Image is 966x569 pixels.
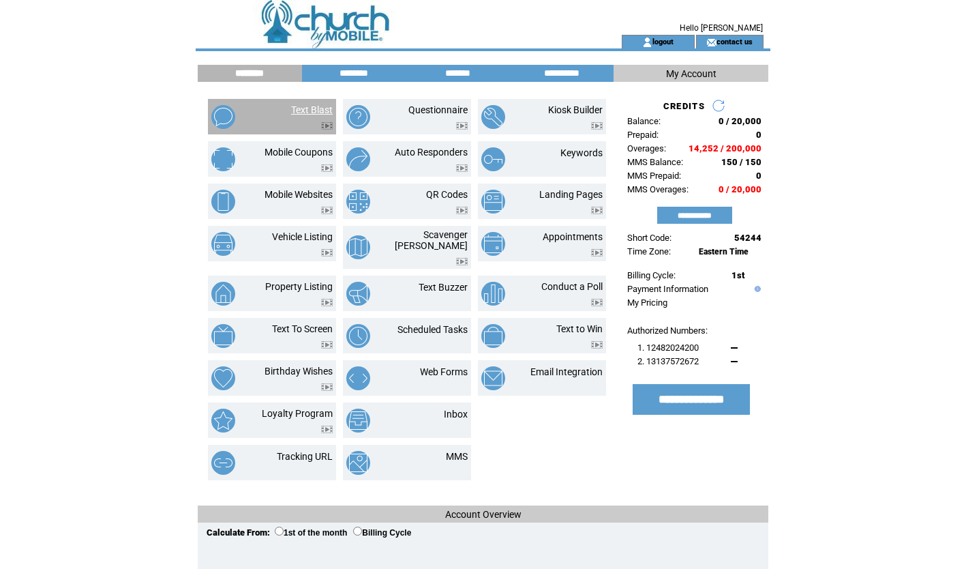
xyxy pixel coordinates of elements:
img: video.png [321,341,333,349]
span: CREDITS [663,101,705,111]
img: video.png [456,122,468,130]
img: mobile-coupons.png [211,147,235,171]
a: Loyalty Program [262,408,333,419]
span: 150 / 150 [721,157,761,167]
label: 1st of the month [275,528,347,538]
span: MMS Balance: [627,157,683,167]
a: Auto Responders [395,147,468,158]
a: Vehicle Listing [272,231,333,242]
a: Scheduled Tasks [397,324,468,335]
a: Appointments [543,231,603,242]
img: video.png [456,207,468,214]
img: email-integration.png [481,366,505,390]
a: Property Listing [265,281,333,292]
a: Text Buzzer [419,282,468,293]
img: text-to-win.png [481,324,505,348]
label: Billing Cycle [353,528,411,538]
span: Balance: [627,116,661,126]
a: Landing Pages [539,189,603,200]
a: MMS [446,451,468,462]
span: Prepaid: [627,130,659,140]
a: Inbox [444,409,468,420]
img: kiosk-builder.png [481,105,505,129]
span: 1. 12482024200 [637,342,699,353]
img: video.png [591,249,603,257]
span: Hello [PERSON_NAME] [680,23,763,33]
img: landing-pages.png [481,190,505,214]
a: Birthday Wishes [265,366,333,377]
span: Billing Cycle: [627,270,676,280]
img: mobile-websites.png [211,190,235,214]
img: video.png [591,299,603,306]
img: video.png [591,122,603,130]
img: video.png [591,207,603,214]
span: 0 / 20,000 [719,116,761,126]
a: Keywords [560,147,603,158]
img: property-listing.png [211,282,235,306]
img: loyalty-program.png [211,409,235,433]
span: 0 [756,130,761,140]
input: Billing Cycle [353,527,362,536]
img: video.png [321,383,333,391]
a: Text To Screen [272,323,333,334]
a: logout [652,37,674,46]
img: qr-codes.png [346,190,370,214]
img: video.png [591,341,603,349]
a: Email Integration [530,366,603,377]
span: Time Zone: [627,246,671,257]
a: Mobile Coupons [265,147,333,158]
img: video.png [321,299,333,306]
img: appointments.png [481,232,505,256]
a: Tracking URL [277,451,333,462]
a: Text Blast [291,104,333,115]
span: Overages: [627,143,666,154]
img: video.png [321,249,333,257]
img: inbox.png [346,409,370,433]
span: MMS Prepaid: [627,171,681,181]
img: keywords.png [481,147,505,171]
a: My Pricing [627,297,667,308]
a: Kiosk Builder [548,104,603,115]
span: 2. 13137572672 [637,356,699,366]
a: Questionnaire [408,104,468,115]
span: 0 [756,171,761,181]
a: QR Codes [426,189,468,200]
img: video.png [456,164,468,172]
img: scavenger-hunt.png [346,235,370,259]
a: Text to Win [556,323,603,334]
a: Web Forms [420,366,468,377]
img: video.png [321,122,333,130]
img: scheduled-tasks.png [346,324,370,348]
img: help.gif [751,286,761,292]
span: 0 / 20,000 [719,184,761,194]
a: Mobile Websites [265,189,333,200]
img: auto-responders.png [346,147,370,171]
span: MMS Overages: [627,184,689,194]
span: My Account [666,68,716,79]
img: video.png [321,426,333,433]
img: text-to-screen.png [211,324,235,348]
img: tracking-url.png [211,451,235,475]
img: account_icon.gif [642,37,652,48]
a: Payment Information [627,284,708,294]
span: Eastern Time [699,247,749,257]
img: web-forms.png [346,366,370,390]
span: 1st [731,270,744,280]
img: mms.png [346,451,370,475]
img: video.png [321,164,333,172]
a: contact us [716,37,753,46]
img: questionnaire.png [346,105,370,129]
span: Calculate From: [207,527,270,538]
span: Authorized Numbers: [627,325,708,336]
img: video.png [456,258,468,265]
img: conduct-a-poll.png [481,282,505,306]
span: 14,252 / 200,000 [689,143,761,154]
img: vehicle-listing.png [211,232,235,256]
a: Conduct a Poll [541,281,603,292]
span: Account Overview [445,509,522,520]
img: text-buzzer.png [346,282,370,306]
input: 1st of the month [275,527,284,536]
img: video.png [321,207,333,214]
img: birthday-wishes.png [211,366,235,390]
span: 54244 [734,233,761,243]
